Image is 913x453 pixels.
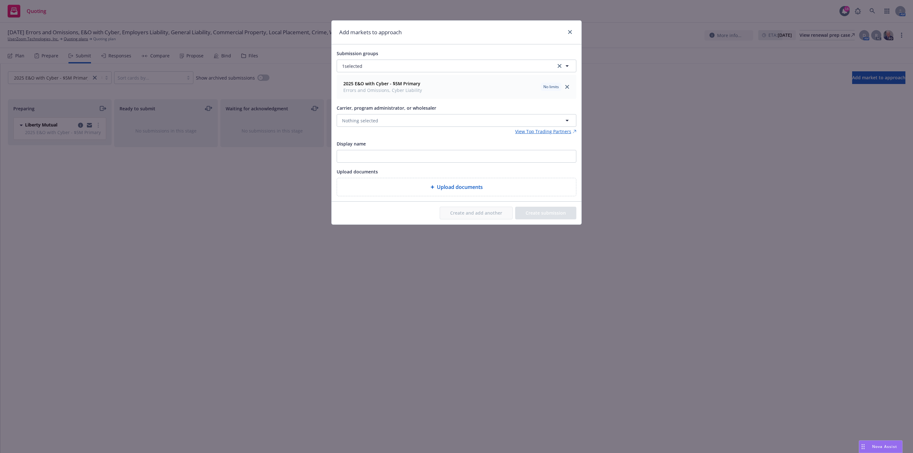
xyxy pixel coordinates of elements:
span: Carrier, program administrator, or wholesaler [337,105,436,111]
a: View Top Trading Partners [515,128,576,135]
span: Upload documents [437,183,483,191]
span: Display name [337,141,366,147]
span: Errors and Omissions, Cyber Liability [343,87,422,94]
div: Drag to move [859,441,867,453]
button: Nothing selected [337,114,576,127]
a: close [566,28,574,36]
span: No limits [543,84,559,90]
span: 1 selected [342,63,362,69]
span: Submission groups [337,50,378,56]
a: close [563,83,571,91]
span: Upload documents [337,169,378,175]
div: Upload documents [337,178,576,196]
button: Nova Assist [859,440,903,453]
span: Nova Assist [872,444,897,449]
span: Nothing selected [342,117,378,124]
button: 1selectedclear selection [337,60,576,72]
a: clear selection [556,62,563,70]
h1: Add markets to approach [339,28,402,36]
strong: 2025 E&O with Cyber - $5M Primary [343,81,420,87]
